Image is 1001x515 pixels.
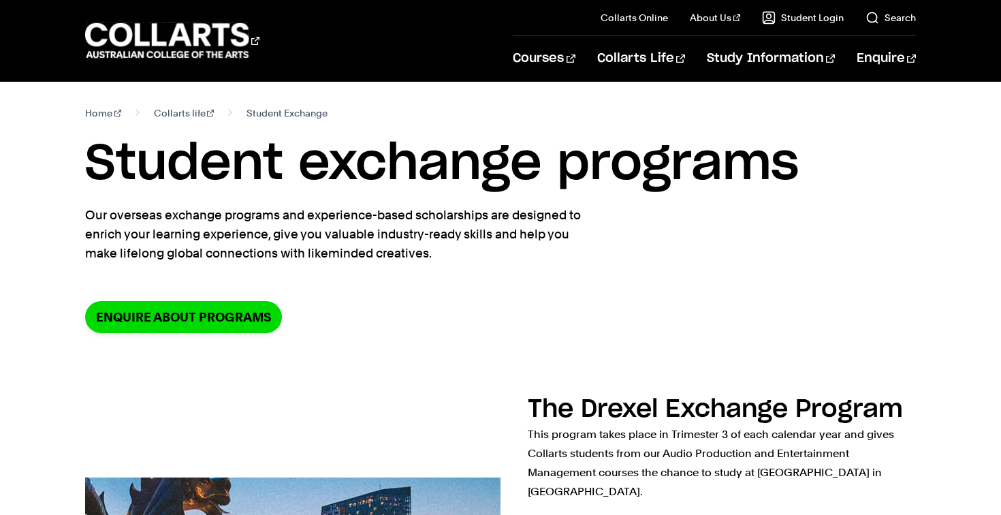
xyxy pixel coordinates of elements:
a: Home [85,104,121,123]
h1: Student exchange programs [85,134,916,195]
a: About Us [690,11,740,25]
span: Student Exchange [247,104,328,123]
a: Enquire [857,36,916,81]
h2: The Drexel Exchange Program [528,397,903,422]
a: Search [865,11,916,25]
a: Enquire about programs [85,301,282,333]
a: Collarts Online [601,11,668,25]
p: Our overseas exchange programs and experience-based scholarships are designed to enrich your lear... [85,206,582,263]
a: Study Information [707,36,835,81]
a: Collarts Life [597,36,685,81]
a: Student Login [762,11,844,25]
a: Collarts life [154,104,214,123]
a: Courses [513,36,575,81]
div: Go to homepage [85,21,259,60]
